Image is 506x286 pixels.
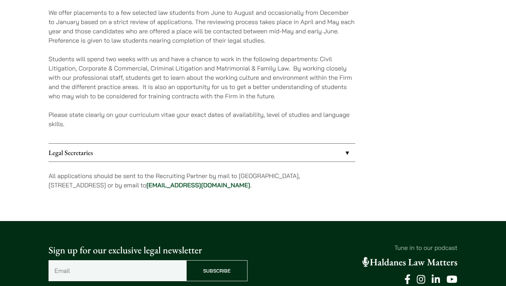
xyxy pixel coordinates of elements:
a: [EMAIL_ADDRESS][DOMAIN_NAME] [146,181,250,189]
p: All applications should be sent to the Recruiting Partner by mail to [GEOGRAPHIC_DATA], [STREET_A... [49,171,355,190]
a: Legal Secretaries [49,144,355,162]
input: Subscribe [186,260,247,281]
input: Email [49,260,186,281]
p: Students will spend two weeks with us and have a chance to work in the following departments: Civ... [49,54,355,101]
p: Sign up for our exclusive legal newsletter [49,243,247,257]
div: Internships [49,2,355,143]
a: Haldanes Law Matters [362,256,457,268]
p: We offer placements to a few selected law students from June to August and occasionally from Dece... [49,8,355,45]
p: Tune in to our podcast [259,243,457,252]
p: Please state clearly on your curriculum vitae your exact dates of availability, level of studies ... [49,110,355,129]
